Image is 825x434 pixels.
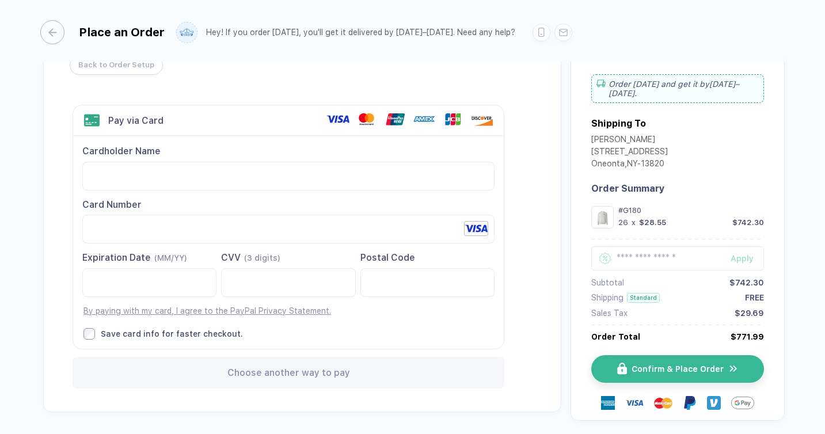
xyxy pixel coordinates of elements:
div: [STREET_ADDRESS] [591,147,668,159]
iframe: Secure Credit Card Frame - Expiration Date [92,269,207,296]
div: Apply [731,254,764,263]
div: Save card info for faster checkout. [101,329,243,339]
div: Sales Tax [591,309,628,318]
img: user profile [177,22,197,43]
div: x [630,218,637,227]
img: Paypal [683,396,697,410]
span: (MM/YY) [154,253,187,262]
div: $771.99 [731,332,764,341]
div: Oneonta , NY - 13820 [591,159,668,171]
span: Choose another way to pay [227,367,350,378]
img: Venmo [707,396,721,410]
button: Apply [716,246,764,271]
div: Cardholder Name [82,145,495,158]
div: FREE [745,293,764,302]
div: 26 [618,218,628,227]
img: master-card [654,394,672,412]
img: icon [728,363,739,374]
div: Card Number [82,199,495,211]
div: Order Total [591,332,640,341]
iframe: Secure Credit Card Frame - Postal Code [370,269,485,296]
iframe: Secure Credit Card Frame - Cardholder Name [92,162,485,190]
button: iconConfirm & Place Ordericon [591,355,764,383]
iframe: Secure Credit Card Frame - CVV [231,269,345,296]
div: $742.30 [732,218,764,227]
div: Order Summary [591,183,764,194]
div: $742.30 [729,278,764,287]
div: $28.55 [639,218,666,227]
div: Subtotal [591,278,624,287]
div: #G180 [618,206,764,215]
div: Postal Code [360,252,495,264]
div: CVV [221,252,355,264]
span: Back to Order Setup [78,56,154,74]
img: express [601,396,615,410]
img: visa [625,394,644,412]
div: Place an Order [79,25,165,39]
span: Confirm & Place Order [632,364,724,374]
input: Save card info for faster checkout. [83,328,95,340]
div: Standard [627,293,660,303]
div: $29.69 [735,309,764,318]
div: [PERSON_NAME] [591,135,668,147]
span: (3 digits) [244,253,280,262]
img: icon [617,363,627,375]
div: Order [DATE] and get it by [DATE]–[DATE] . [591,74,764,103]
div: Shipping [591,293,623,302]
a: By paying with my card, I agree to the PayPal Privacy Statement. [83,306,331,315]
div: Shipping To [591,118,646,129]
div: Hey! If you order [DATE], you'll get it delivered by [DATE]–[DATE]. Need any help? [206,28,515,37]
button: Back to Order Setup [70,55,163,75]
div: Choose another way to pay [73,357,504,389]
div: Expiration Date [82,252,216,264]
img: 99cbd8d9-a1ef-435a-b73f-cebaf89756ef_nt_front_1756483261008.jpg [594,209,611,226]
img: GPay [731,391,754,414]
div: Pay via Card [108,115,164,126]
iframe: Secure Credit Card Frame - Credit Card Number [92,215,485,243]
